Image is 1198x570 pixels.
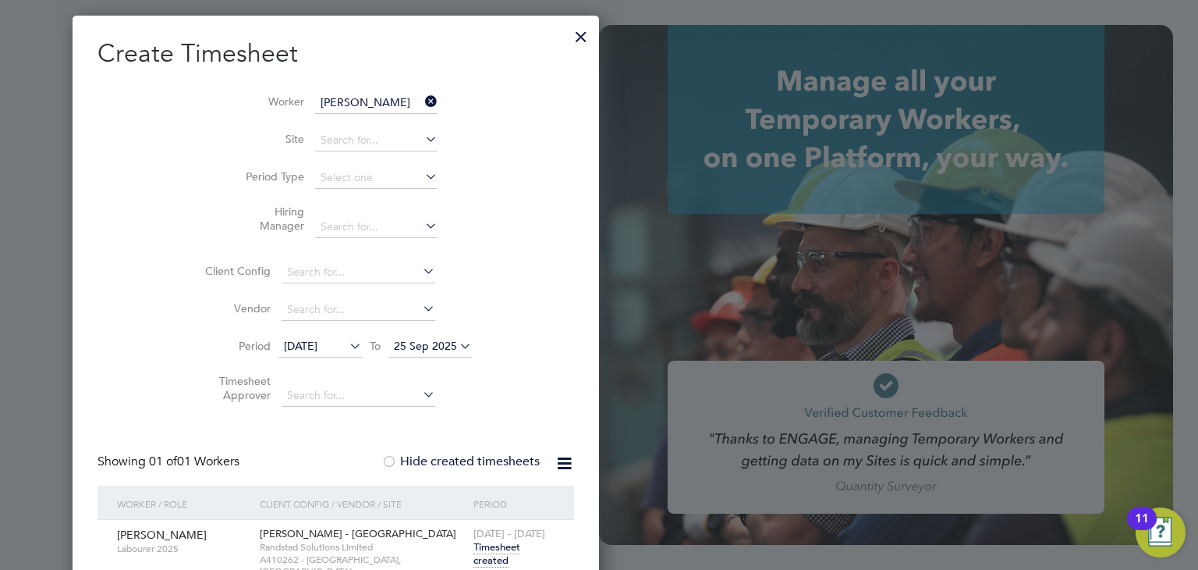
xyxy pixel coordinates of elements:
[234,169,304,183] label: Period Type
[260,541,466,554] span: Randstad Solutions Limited
[117,528,207,542] span: [PERSON_NAME]
[473,527,545,540] span: [DATE] - [DATE]
[97,37,574,70] h2: Create Timesheet
[97,454,243,470] div: Showing
[234,94,304,109] label: Worker
[234,132,304,146] label: Site
[284,339,317,353] span: [DATE]
[234,205,304,233] label: Hiring Manager
[470,486,558,522] div: Period
[260,527,456,540] span: [PERSON_NAME] - [GEOGRAPHIC_DATA]
[282,299,435,321] input: Search for...
[200,374,271,402] label: Timesheet Approver
[117,543,248,555] span: Labourer 2025
[315,130,438,151] input: Search for...
[381,454,540,469] label: Hide created timesheets
[113,486,256,522] div: Worker / Role
[1136,508,1186,558] button: Open Resource Center, 11 new notifications
[256,486,470,522] div: Client Config / Vendor / Site
[282,262,435,283] input: Search for...
[1135,518,1149,539] div: 11
[200,339,271,353] label: Period
[315,216,438,238] input: Search for...
[149,454,239,469] span: 01 Workers
[282,385,435,407] input: Search for...
[315,167,438,189] input: Select one
[200,264,271,278] label: Client Config
[394,339,457,353] span: 25 Sep 2025
[315,92,438,114] input: Search for...
[473,540,520,568] span: Timesheet created
[200,301,271,315] label: Vendor
[365,336,385,356] span: To
[149,454,177,469] span: 01 of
